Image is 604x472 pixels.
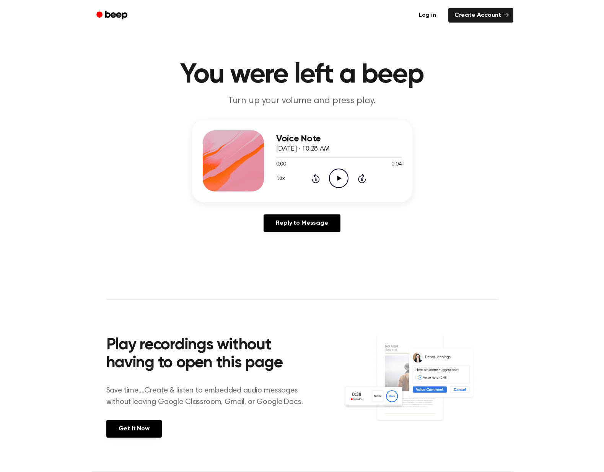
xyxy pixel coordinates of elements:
[276,146,330,152] span: [DATE] · 10:28 AM
[411,6,444,24] a: Log in
[106,336,313,373] h2: Play recordings without having to open this page
[155,95,449,107] p: Turn up your volume and press play.
[106,385,313,408] p: Save time....Create & listen to embedded audio messages without leaving Google Classroom, Gmail, ...
[448,8,513,23] a: Create Account
[264,214,340,232] a: Reply to Message
[106,61,498,89] h1: You were left a beep
[276,172,288,185] button: 1.0x
[91,8,134,23] a: Beep
[106,420,162,438] a: Get It Now
[343,334,498,437] img: Voice Comments on Docs and Recording Widget
[391,161,401,169] span: 0:04
[276,134,402,144] h3: Voice Note
[276,161,286,169] span: 0:00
